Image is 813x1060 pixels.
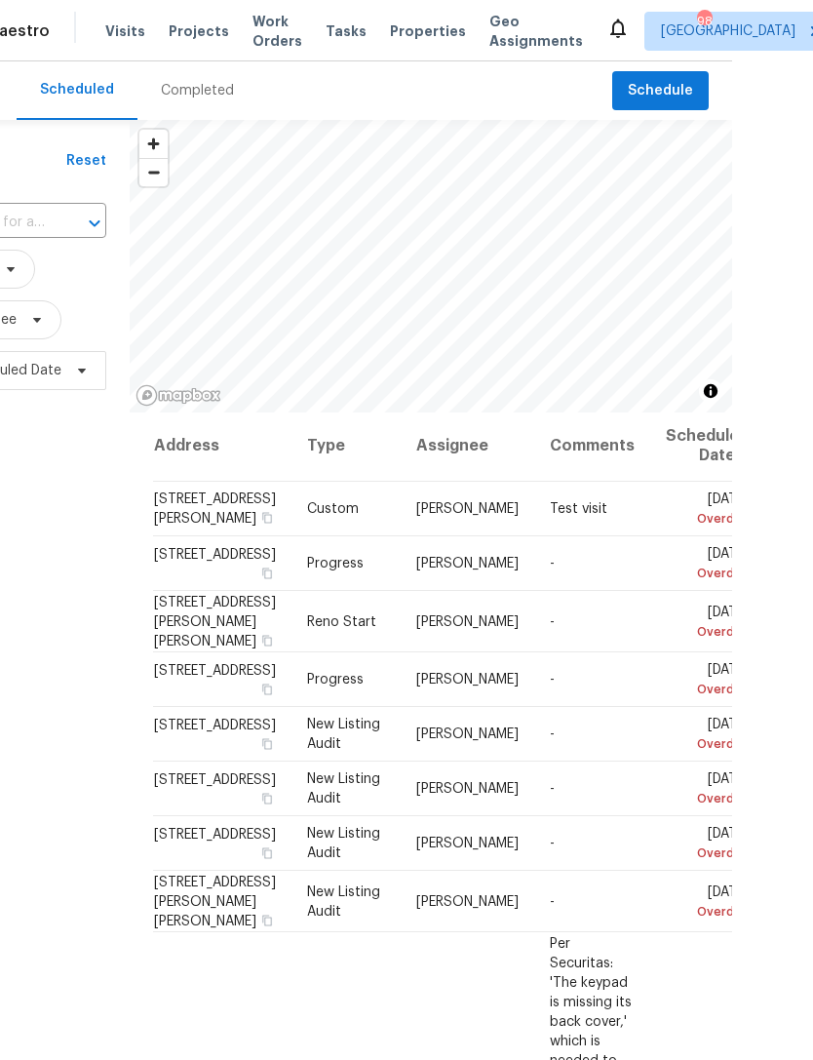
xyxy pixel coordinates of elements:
[550,502,607,516] span: Test visit
[666,564,749,583] div: Overdue
[666,734,749,754] div: Overdue
[139,158,168,186] button: Zoom out
[416,614,519,628] span: [PERSON_NAME]
[489,12,583,51] span: Geo Assignments
[628,79,693,103] span: Schedule
[550,614,555,628] span: -
[401,411,534,482] th: Assignee
[416,782,519,796] span: [PERSON_NAME]
[154,548,276,562] span: [STREET_ADDRESS]
[307,614,376,628] span: Reno Start
[550,673,555,687] span: -
[307,557,364,570] span: Progress
[416,837,519,850] span: [PERSON_NAME]
[307,718,380,751] span: New Listing Audit
[666,492,749,529] span: [DATE]
[139,130,168,158] button: Zoom in
[666,827,749,863] span: [DATE]
[705,380,716,402] span: Toggle attribution
[550,727,555,741] span: -
[154,595,276,648] span: [STREET_ADDRESS][PERSON_NAME][PERSON_NAME]
[154,719,276,732] span: [STREET_ADDRESS]
[139,159,168,186] span: Zoom out
[291,411,401,482] th: Type
[416,673,519,687] span: [PERSON_NAME]
[666,605,749,641] span: [DATE]
[416,557,519,570] span: [PERSON_NAME]
[697,12,711,31] div: 98
[307,827,380,860] span: New Listing Audit
[252,12,302,51] span: Work Orders
[534,411,650,482] th: Comments
[326,24,367,38] span: Tasks
[550,837,555,850] span: -
[666,547,749,583] span: [DATE]
[81,210,108,237] button: Open
[135,384,221,407] a: Mapbox homepage
[666,789,749,808] div: Overdue
[650,411,750,482] th: Scheduled Date ↑
[154,773,276,787] span: [STREET_ADDRESS]
[258,565,276,582] button: Copy Address
[258,790,276,807] button: Copy Address
[161,81,234,100] div: Completed
[307,502,359,516] span: Custom
[550,782,555,796] span: -
[154,492,276,526] span: [STREET_ADDRESS][PERSON_NAME]
[258,844,276,862] button: Copy Address
[258,509,276,527] button: Copy Address
[154,664,276,678] span: [STREET_ADDRESS]
[258,631,276,648] button: Copy Address
[40,80,114,99] div: Scheduled
[666,772,749,808] span: [DATE]
[550,894,555,908] span: -
[666,509,749,529] div: Overdue
[416,502,519,516] span: [PERSON_NAME]
[307,772,380,805] span: New Listing Audit
[612,71,709,111] button: Schedule
[258,911,276,928] button: Copy Address
[66,151,106,171] div: Reset
[154,828,276,842] span: [STREET_ADDRESS]
[666,901,749,921] div: Overdue
[666,621,749,641] div: Overdue
[307,884,380,918] span: New Listing Audit
[390,21,466,41] span: Properties
[661,21,795,41] span: [GEOGRAPHIC_DATA]
[666,680,749,699] div: Overdue
[258,735,276,753] button: Copy Address
[169,21,229,41] span: Projects
[416,727,519,741] span: [PERSON_NAME]
[550,557,555,570] span: -
[258,681,276,698] button: Copy Address
[699,379,722,403] button: Toggle attribution
[154,875,276,927] span: [STREET_ADDRESS][PERSON_NAME][PERSON_NAME]
[307,673,364,687] span: Progress
[105,21,145,41] span: Visits
[153,411,291,482] th: Address
[666,663,749,699] span: [DATE]
[666,718,749,754] span: [DATE]
[666,884,749,921] span: [DATE]
[666,844,749,863] div: Overdue
[416,894,519,908] span: [PERSON_NAME]
[130,120,733,412] canvas: Map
